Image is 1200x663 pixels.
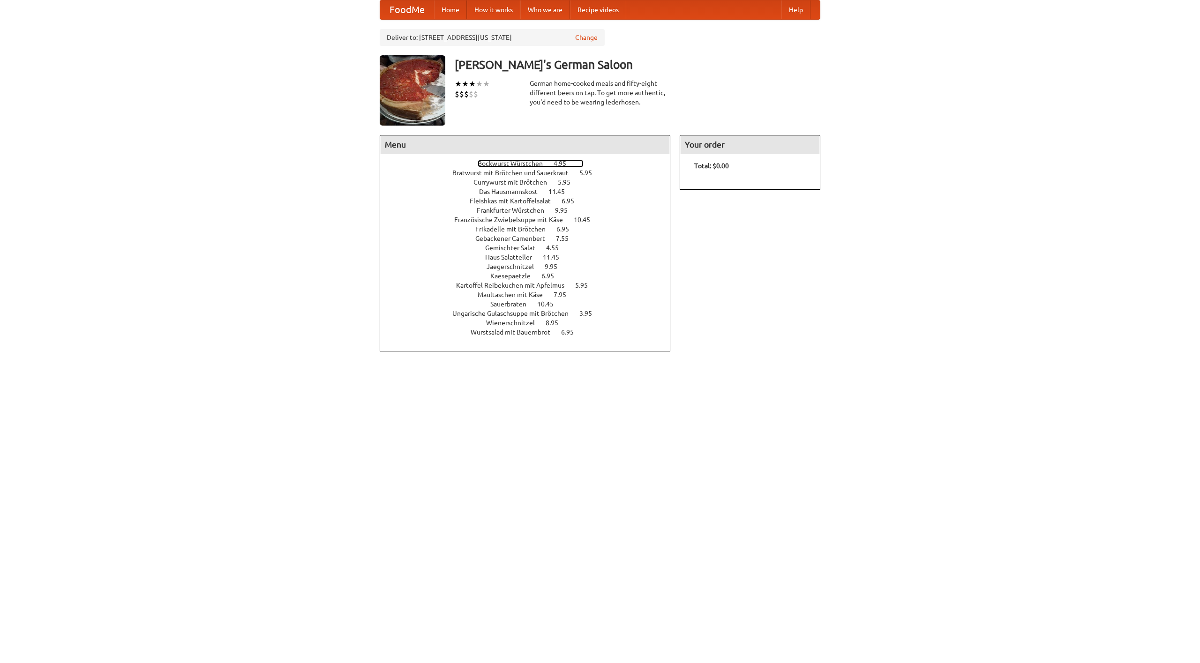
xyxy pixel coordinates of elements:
[490,300,571,308] a: Sauerbraten 10.45
[380,135,670,154] h4: Menu
[462,79,469,89] li: ★
[694,162,729,170] b: Total: $0.00
[475,235,586,242] a: Gebackener Camenbert 7.55
[476,79,483,89] li: ★
[455,55,820,74] h3: [PERSON_NAME]'s German Saloon
[478,160,584,167] a: Bockwurst Würstchen 4.95
[467,0,520,19] a: How it works
[562,197,584,205] span: 6.95
[452,169,578,177] span: Bratwurst mit Brötchen und Sauerkraut
[469,79,476,89] li: ★
[530,79,670,107] div: German home-cooked meals and fifty-eight different beers on tap. To get more authentic, you'd nee...
[380,55,445,126] img: angular.jpg
[558,179,580,186] span: 5.95
[473,89,478,99] li: $
[541,272,563,280] span: 6.95
[520,0,570,19] a: Who we are
[454,216,607,223] a: Französische Zwiebelsuppe mit Käse 10.45
[537,300,563,308] span: 10.45
[455,89,459,99] li: $
[434,0,467,19] a: Home
[486,319,544,327] span: Wienerschnitzel
[556,235,578,242] span: 7.55
[479,188,582,195] a: Das Hausmannskost 11.45
[486,319,576,327] a: Wienerschnitzel 8.95
[475,225,555,233] span: Frikadelle mit Brötchen
[680,135,820,154] h4: Your order
[561,328,583,336] span: 6.95
[543,253,569,261] span: 11.45
[464,89,469,99] li: $
[485,244,545,252] span: Gemischter Salat
[546,319,568,327] span: 8.95
[470,197,560,205] span: Fleishkas mit Kartoffelsalat
[555,207,577,214] span: 9.95
[470,197,592,205] a: Fleishkas mit Kartoffelsalat 6.95
[456,282,605,289] a: Kartoffel Reibekuchen mit Apfelmus 5.95
[570,0,626,19] a: Recipe videos
[554,291,576,298] span: 7.95
[556,225,578,233] span: 6.95
[452,169,609,177] a: Bratwurst mit Brötchen und Sauerkraut 5.95
[473,179,556,186] span: Currywurst mit Brötchen
[575,33,598,42] a: Change
[485,253,541,261] span: Haus Salatteller
[477,207,554,214] span: Frankfurter Würstchen
[483,79,490,89] li: ★
[554,160,576,167] span: 4.95
[574,216,600,223] span: 10.45
[478,291,552,298] span: Maultaschen mit Käse
[477,207,585,214] a: Frankfurter Würstchen 9.95
[781,0,810,19] a: Help
[452,310,578,317] span: Ungarische Gulaschsuppe mit Brötchen
[579,310,601,317] span: 3.95
[471,328,591,336] a: Wurstsalad mit Bauernbrot 6.95
[575,282,597,289] span: 5.95
[455,79,462,89] li: ★
[487,263,575,270] a: Jaegerschnitzel 9.95
[473,179,588,186] a: Currywurst mit Brötchen 5.95
[471,328,560,336] span: Wurstsalad mit Bauernbrot
[380,29,605,46] div: Deliver to: [STREET_ADDRESS][US_STATE]
[487,263,543,270] span: Jaegerschnitzel
[478,160,552,167] span: Bockwurst Würstchen
[475,235,555,242] span: Gebackener Camenbert
[454,216,572,223] span: Französische Zwiebelsuppe mit Käse
[485,253,577,261] a: Haus Salatteller 11.45
[579,169,601,177] span: 5.95
[548,188,574,195] span: 11.45
[478,291,584,298] a: Maultaschen mit Käse 7.95
[456,282,574,289] span: Kartoffel Reibekuchen mit Apfelmus
[475,225,586,233] a: Frikadelle mit Brötchen 6.95
[469,89,473,99] li: $
[545,263,567,270] span: 9.95
[485,244,576,252] a: Gemischter Salat 4.55
[380,0,434,19] a: FoodMe
[479,188,547,195] span: Das Hausmannskost
[490,272,571,280] a: Kaesepaetzle 6.95
[546,244,568,252] span: 4.55
[452,310,609,317] a: Ungarische Gulaschsuppe mit Brötchen 3.95
[490,272,540,280] span: Kaesepaetzle
[459,89,464,99] li: $
[490,300,536,308] span: Sauerbraten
